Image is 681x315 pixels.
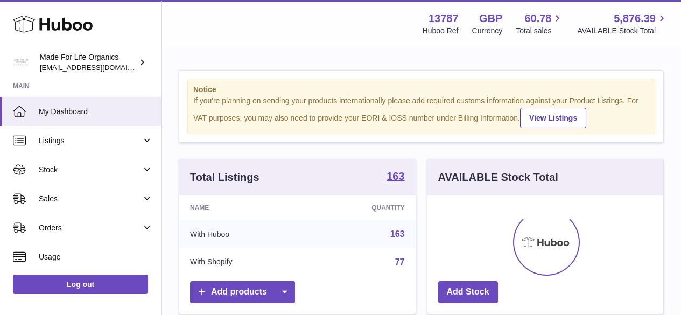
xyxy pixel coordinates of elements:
[614,11,656,26] span: 5,876.39
[516,11,564,36] a: 60.78 Total sales
[438,281,498,303] a: Add Stock
[40,52,137,73] div: Made For Life Organics
[429,11,459,26] strong: 13787
[39,194,142,204] span: Sales
[387,171,404,181] strong: 163
[395,257,405,267] a: 77
[39,252,153,262] span: Usage
[577,26,668,36] span: AVAILABLE Stock Total
[306,195,415,220] th: Quantity
[39,136,142,146] span: Listings
[190,170,259,185] h3: Total Listings
[438,170,558,185] h3: AVAILABLE Stock Total
[520,108,586,128] a: View Listings
[13,275,148,294] a: Log out
[479,11,502,26] strong: GBP
[423,26,459,36] div: Huboo Ref
[39,223,142,233] span: Orders
[39,107,153,117] span: My Dashboard
[516,26,564,36] span: Total sales
[390,229,405,239] a: 163
[387,171,404,184] a: 163
[577,11,668,36] a: 5,876.39 AVAILABLE Stock Total
[13,54,29,71] img: internalAdmin-13787@internal.huboo.com
[524,11,551,26] span: 60.78
[190,281,295,303] a: Add products
[179,220,306,248] td: With Huboo
[193,96,649,128] div: If you're planning on sending your products internationally please add required customs informati...
[40,63,158,72] span: [EMAIL_ADDRESS][DOMAIN_NAME]
[472,26,503,36] div: Currency
[39,165,142,175] span: Stock
[179,248,306,276] td: With Shopify
[193,85,649,95] strong: Notice
[179,195,306,220] th: Name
